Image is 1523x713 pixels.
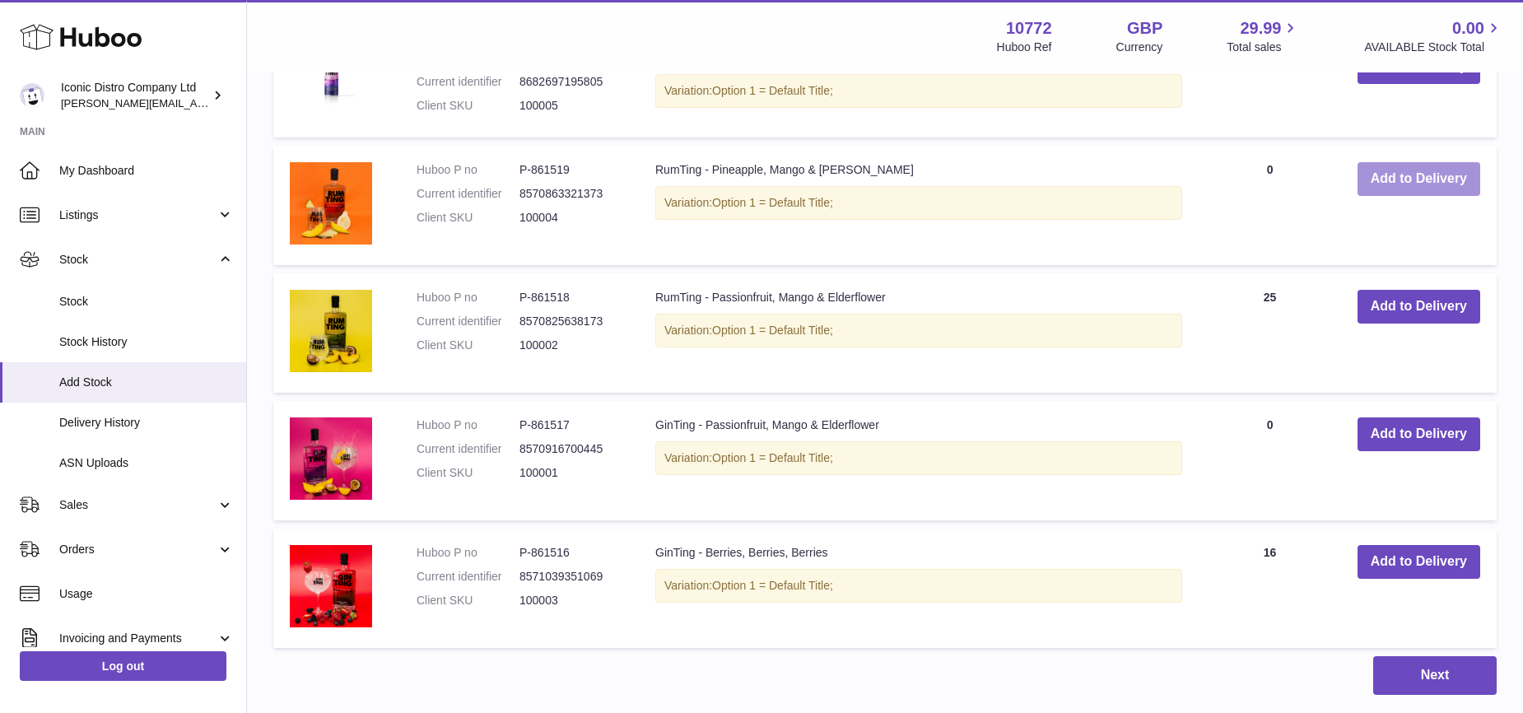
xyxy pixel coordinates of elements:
dt: Client SKU [417,210,519,226]
img: ** CASE OF 12 ** GinTing - Passionfruit, Mango & Elderflower with Tonic [290,50,372,109]
span: Listings [59,207,217,223]
span: Stock [59,294,234,310]
img: RumTing - Pineapple, Mango & Guava [290,162,372,245]
div: Variation: [655,569,1182,603]
div: Currency [1116,40,1163,55]
dd: 8570916700445 [519,441,622,457]
span: Option 1 = Default Title; [712,324,833,337]
td: GinTing - Berries, Berries, Berries [639,529,1199,648]
span: [PERSON_NAME][EMAIL_ADDRESS][DOMAIN_NAME] [61,96,330,110]
strong: 10772 [1006,17,1052,40]
span: Stock [59,252,217,268]
dd: 100005 [519,98,622,114]
span: Option 1 = Default Title; [712,579,833,592]
dt: Client SKU [417,593,519,608]
dd: 100004 [519,210,622,226]
td: 25 [1199,273,1340,393]
td: RumTing - Pineapple, Mango & [PERSON_NAME] [639,146,1199,265]
span: Orders [59,542,217,557]
dt: Huboo P no [417,290,519,305]
div: Variation: [655,186,1182,220]
dt: Current identifier [417,569,519,585]
dt: Current identifier [417,441,519,457]
a: Log out [20,651,226,681]
dt: Current identifier [417,74,519,90]
dt: Client SKU [417,465,519,481]
dd: P-861518 [519,290,622,305]
strong: GBP [1127,17,1162,40]
dd: 8570825638173 [519,314,622,329]
button: Add to Delivery [1358,417,1480,451]
span: My Dashboard [59,163,234,179]
td: GinTing - Passionfruit, Mango & Elderflower [639,401,1199,520]
dt: Client SKU [417,98,519,114]
span: Sales [59,497,217,513]
button: Next [1373,656,1497,695]
button: Add to Delivery [1358,162,1480,196]
dd: 100001 [519,465,622,481]
button: Add to Delivery [1358,545,1480,579]
dd: P-861519 [519,162,622,178]
dt: Huboo P no [417,417,519,433]
dd: 8571039351069 [519,569,622,585]
span: Total sales [1227,40,1300,55]
dt: Client SKU [417,338,519,353]
dd: P-861516 [519,545,622,561]
a: 0.00 AVAILABLE Stock Total [1364,17,1503,55]
div: Variation: [655,441,1182,475]
img: paul@iconicdistro.com [20,83,44,108]
span: AVAILABLE Stock Total [1364,40,1503,55]
div: Iconic Distro Company Ltd [61,80,209,111]
span: ASN Uploads [59,455,234,471]
span: Stock History [59,334,234,350]
span: Invoicing and Payments [59,631,217,646]
td: RumTing - Passionfruit, Mango & Elderflower [639,273,1199,393]
img: GinTing - Passionfruit, Mango & Elderflower [290,417,372,500]
dt: Huboo P no [417,162,519,178]
dt: Huboo P no [417,545,519,561]
dt: Current identifier [417,186,519,202]
img: GinTing - Berries, Berries, Berries [290,545,372,627]
div: Huboo Ref [997,40,1052,55]
span: 29.99 [1240,17,1281,40]
dd: P-861517 [519,417,622,433]
td: 16 [1199,529,1340,648]
a: 29.99 Total sales [1227,17,1300,55]
td: 0 [1199,401,1340,520]
dd: 8682697195805 [519,74,622,90]
dd: 100002 [519,338,622,353]
div: Variation: [655,314,1182,347]
span: Add Stock [59,375,234,390]
span: Option 1 = Default Title; [712,451,833,464]
button: Add to Delivery [1358,290,1480,324]
td: 0 [1199,146,1340,265]
dd: 100003 [519,593,622,608]
span: Usage [59,586,234,602]
td: ** CASE OF 12 ** GinTing - Passionfruit, Mango & Elderflower with Tonic [639,34,1199,138]
dt: Current identifier [417,314,519,329]
div: Variation: [655,74,1182,108]
td: 0 [1199,34,1340,138]
img: RumTing - Passionfruit, Mango & Elderflower [290,290,372,372]
span: Option 1 = Default Title; [712,84,833,97]
dd: 8570863321373 [519,186,622,202]
span: Option 1 = Default Title; [712,196,833,209]
span: Delivery History [59,415,234,431]
span: 0.00 [1452,17,1484,40]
